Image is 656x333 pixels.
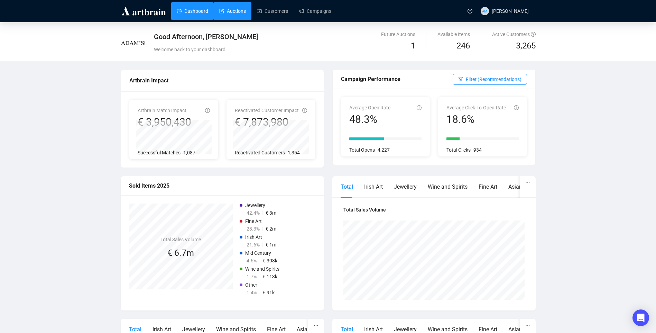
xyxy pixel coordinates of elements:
span: Jewellery [245,202,265,208]
a: Dashboard [177,2,208,20]
img: logo [121,6,167,17]
img: 5f7b3e15015672000c94947a.jpg [121,31,145,55]
span: 4.6% [247,258,257,263]
a: Campaigns [299,2,331,20]
a: Customers [257,2,288,20]
div: € 3,950,430 [138,116,191,129]
div: 18.6% [446,113,506,126]
span: Average Open Rate [349,105,390,110]
div: Campaign Performance [341,75,453,83]
span: 246 [456,41,470,51]
span: info-circle [514,105,519,110]
span: 42.4% [247,210,260,216]
span: Fine Art [245,218,262,224]
div: Irish Art [364,182,383,191]
button: ellipsis [520,176,536,189]
span: Filter (Recommendations) [466,75,521,83]
div: Available Items [437,30,470,38]
span: Mid Century [245,250,271,256]
span: info-circle [302,108,307,113]
span: 1.7% [247,274,257,279]
span: € 303k [263,258,277,263]
span: Irish Art [245,234,262,240]
span: Total Clicks [446,147,471,153]
span: Active Customers [492,31,536,37]
div: Asian Art [508,182,530,191]
span: 3,265 [516,39,536,53]
span: ellipsis [525,323,530,328]
a: Auctions [219,2,246,20]
h4: Total Sales Volume [160,236,201,243]
h4: Total Sales Volume [343,206,525,214]
span: info-circle [417,105,422,110]
div: Welcome back to your dashboard. [154,46,396,53]
span: 28.3% [247,226,260,232]
span: Successful Matches [138,150,181,155]
div: Sold Items 2025 [129,181,316,190]
span: € 113k [263,274,277,279]
button: ellipsis [520,319,536,332]
span: AM [482,8,487,13]
span: 21.6% [247,242,260,247]
span: Wine and Spirits [245,266,279,272]
div: Good Afternoon, [PERSON_NAME] [154,32,396,42]
div: Open Intercom Messenger [632,309,649,326]
div: Artbrain Impact [129,76,315,85]
div: Fine Art [479,182,497,191]
span: Artbrain Match Impact [138,108,186,113]
span: € 91k [263,290,275,295]
span: Average Click-To-Open-Rate [446,105,506,110]
div: Jewellery [394,182,417,191]
div: € 7,873,980 [235,116,299,129]
span: Reactivated Customers [235,150,285,155]
span: Reactivated Customer Impact [235,108,299,113]
span: 4,227 [378,147,390,153]
span: 934 [473,147,482,153]
div: Total [341,182,353,191]
span: € 2m [266,226,276,232]
span: filter [458,76,463,81]
button: Filter (Recommendations) [453,74,527,85]
span: ellipsis [314,323,318,328]
span: € 6.7m [167,248,194,258]
div: Wine and Spirits [428,182,468,191]
button: ellipsis [308,319,324,332]
span: Other [245,282,257,288]
div: Future Auctions [381,30,415,38]
span: Total Opens [349,147,375,153]
span: ellipsis [525,180,530,185]
span: [PERSON_NAME] [492,8,529,14]
span: 1 [411,41,415,51]
span: info-circle [205,108,210,113]
span: question-circle [531,32,536,37]
span: 1.4% [247,290,257,295]
div: 48.3% [349,113,390,126]
span: question-circle [468,9,472,13]
span: 1,087 [183,150,195,155]
span: € 1m [266,242,276,247]
span: € 3m [266,210,276,216]
span: 1,354 [288,150,300,155]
